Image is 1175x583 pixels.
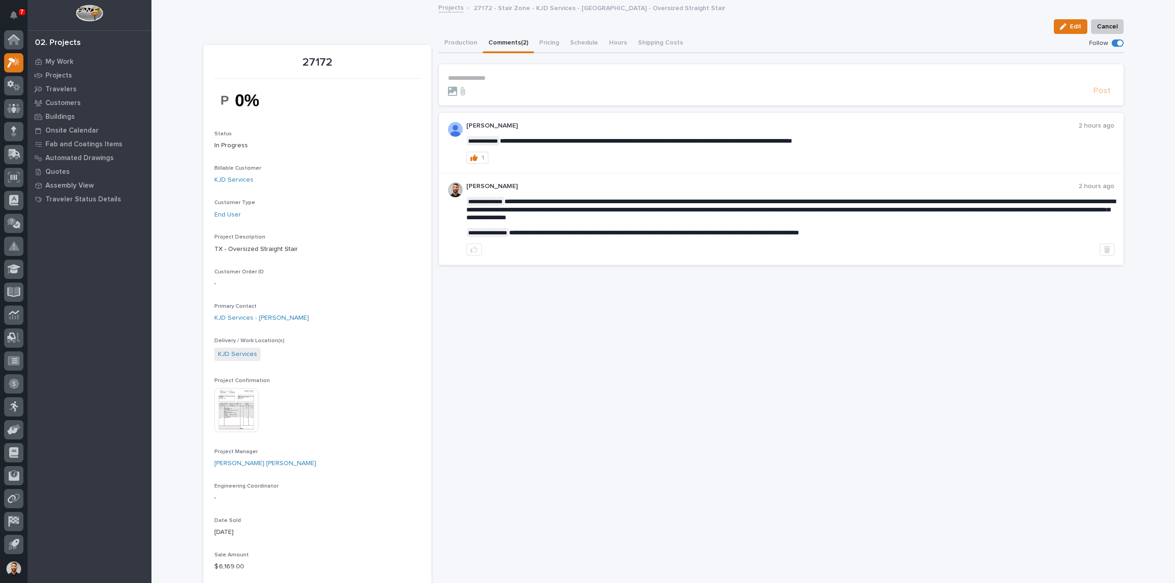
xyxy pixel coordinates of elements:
[28,110,151,123] a: Buildings
[1054,19,1087,34] button: Edit
[474,2,725,12] p: 27172 - Stair Zone - KJD Services - [GEOGRAPHIC_DATA] - Oversized Straight Stair
[438,2,464,12] a: Projects
[214,518,241,523] span: Date Sold
[214,269,264,275] span: Customer Order ID
[214,84,283,116] img: CqP_3Y9aXDEM-kZHcRDshA0AMvFIF4xstn_rHwBaGgk
[28,96,151,110] a: Customers
[45,154,114,162] p: Automated Drawings
[214,141,420,150] p: In Progress
[466,122,1079,130] p: [PERSON_NAME]
[1090,86,1114,96] button: Post
[76,5,103,22] img: Workspace Logo
[481,155,484,161] div: 1
[214,200,255,205] span: Customer Type
[45,72,72,80] p: Projects
[1079,183,1114,190] p: 2 hours ago
[214,527,420,537] p: [DATE]
[28,151,151,165] a: Automated Drawings
[214,234,265,240] span: Project Description
[45,182,94,190] p: Assembly View
[1079,122,1114,130] p: 2 hours ago
[45,127,99,135] p: Onsite Calendar
[1093,86,1111,96] span: Post
[45,140,123,149] p: Fab and Coatings Items
[214,552,249,558] span: Sale Amount
[448,122,463,137] img: ALV-UjUZw9hJruFS49MnFCGlNn142N1JBvZgcRWa_mjHNGfsQroun-rg8PEveb541VVBd5he7V0qu4Fdajw4mtd9aHtE58iVR...
[45,195,121,204] p: Traveler Status Details
[28,192,151,206] a: Traveler Status Details
[4,6,23,25] button: Notifications
[439,34,483,53] button: Production
[214,449,258,455] span: Project Manager
[4,559,23,578] button: users-avatar
[214,175,253,185] a: KJD Services
[214,166,261,171] span: Billable Customer
[35,38,81,48] div: 02. Projects
[28,123,151,137] a: Onsite Calendar
[1089,39,1108,47] p: Follow
[604,34,632,53] button: Hours
[20,9,23,15] p: 7
[214,483,279,489] span: Engineering Coordinator
[1100,244,1114,255] button: Delete post
[466,183,1079,190] p: [PERSON_NAME]
[28,82,151,96] a: Travelers
[483,34,534,53] button: Comments (2)
[1070,22,1081,31] span: Edit
[214,493,420,503] p: -
[214,459,316,468] a: [PERSON_NAME] [PERSON_NAME]
[28,178,151,192] a: Assembly View
[214,244,420,254] p: TX - Oversized Straight Stair
[214,131,232,137] span: Status
[45,58,73,66] p: My Work
[45,113,75,121] p: Buildings
[448,183,463,197] img: AGNmyxaji213nCK4JzPdPN3H3CMBhXDSA2tJ_sy3UIa5=s96-c
[45,85,77,94] p: Travelers
[1097,21,1118,32] span: Cancel
[1091,19,1124,34] button: Cancel
[11,11,23,26] div: Notifications7
[28,137,151,151] a: Fab and Coatings Items
[466,244,482,255] button: like this post
[214,338,285,344] span: Delivery / Work Location(s)
[214,279,420,289] p: -
[28,68,151,82] a: Projects
[28,165,151,178] a: Quotes
[45,99,81,107] p: Customers
[214,56,420,69] p: 27172
[214,304,257,309] span: Primary Contact
[28,55,151,68] a: My Work
[534,34,565,53] button: Pricing
[565,34,604,53] button: Schedule
[214,378,270,383] span: Project Confirmation
[45,168,70,176] p: Quotes
[214,313,309,323] a: KJD Services - [PERSON_NAME]
[214,210,241,220] a: End User
[218,350,257,359] a: KJD Services
[466,152,488,164] button: 1
[214,562,420,572] p: $ 6,169.00
[632,34,688,53] button: Shipping Costs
